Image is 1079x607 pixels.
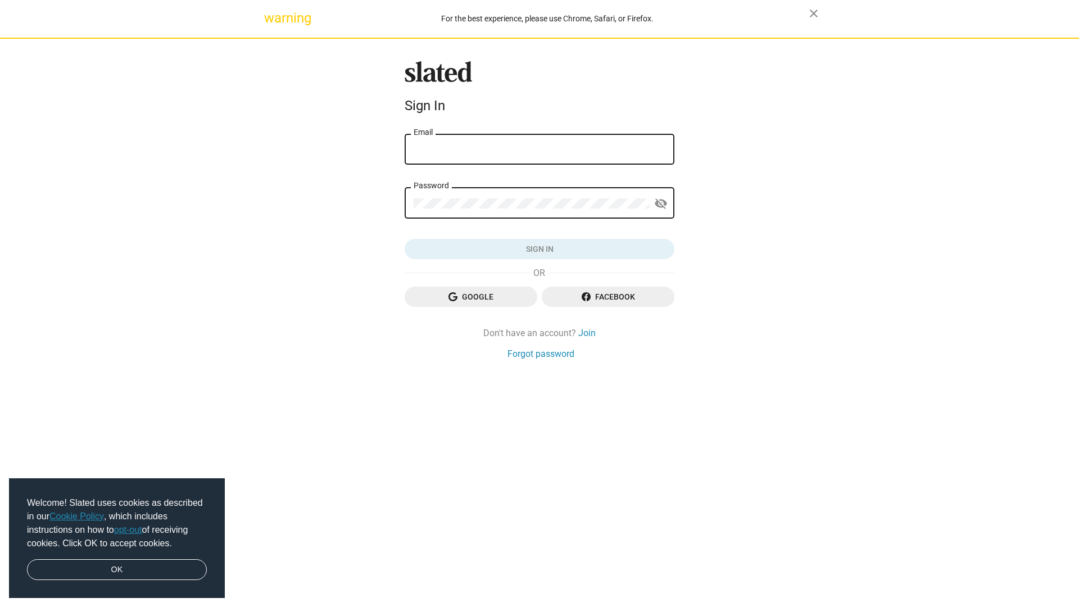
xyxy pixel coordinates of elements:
a: Forgot password [507,348,574,360]
span: Facebook [551,287,665,307]
span: Google [414,287,528,307]
div: Don't have an account? [405,327,674,339]
button: Show password [650,193,672,215]
mat-icon: close [807,7,820,20]
div: For the best experience, please use Chrome, Safari, or Firefox. [285,11,809,26]
button: Google [405,287,537,307]
div: Sign In [405,98,674,114]
a: Join [578,327,596,339]
mat-icon: warning [264,11,278,25]
span: Welcome! Slated uses cookies as described in our , which includes instructions on how to of recei... [27,496,207,550]
a: dismiss cookie message [27,559,207,581]
mat-icon: visibility_off [654,195,668,212]
a: Cookie Policy [49,511,104,521]
button: Facebook [542,287,674,307]
a: opt-out [114,525,142,534]
sl-branding: Sign In [405,61,674,119]
div: cookieconsent [9,478,225,599]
